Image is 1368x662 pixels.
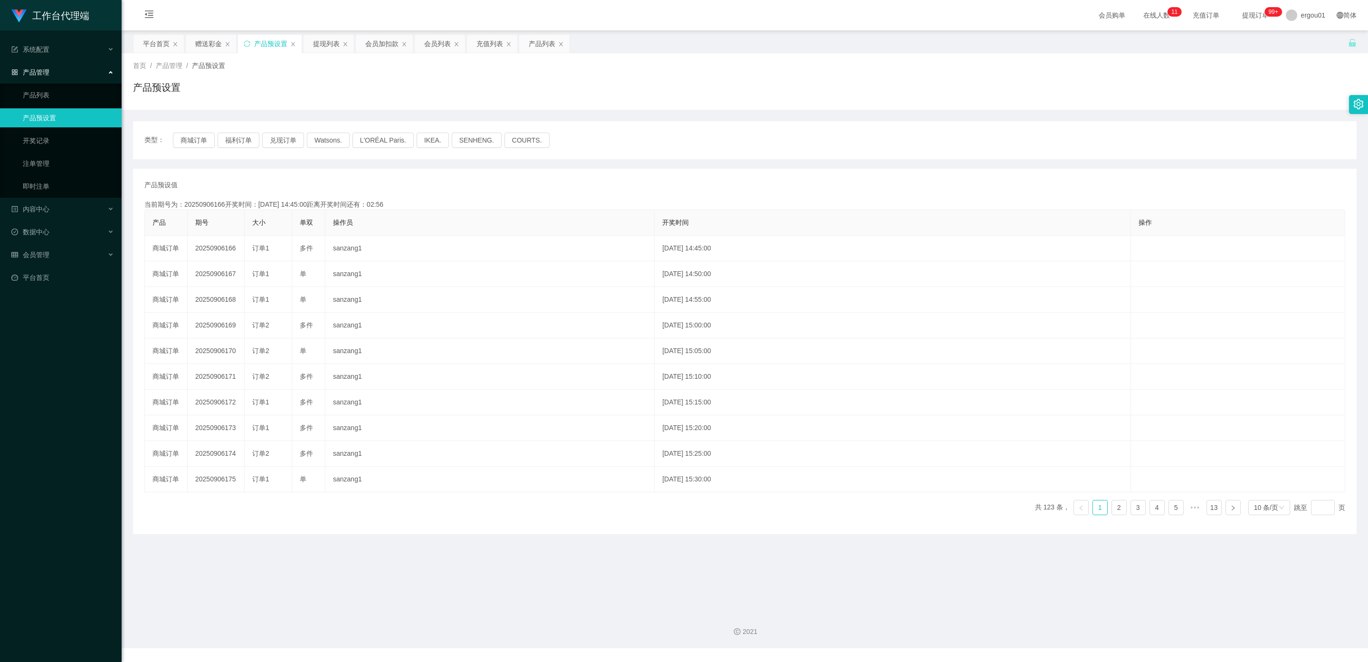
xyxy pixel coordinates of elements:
p: 1 [1175,7,1178,17]
span: 单 [300,270,306,278]
td: sanzang1 [325,364,655,390]
div: 赠送彩金 [195,35,222,53]
i: 图标: setting [1353,99,1364,109]
td: 20250906171 [188,364,245,390]
td: sanzang1 [325,467,655,492]
i: 图标: form [11,46,18,53]
span: 单 [300,296,306,303]
span: 类型： [144,133,173,148]
span: / [150,62,152,69]
button: IKEA. [417,133,449,148]
div: 会员列表 [424,35,451,53]
span: 开奖时间 [662,219,689,226]
td: 商城订单 [145,390,188,415]
td: 20250906175 [188,467,245,492]
td: [DATE] 14:55:00 [655,287,1130,313]
span: 订单1 [252,270,269,278]
span: 多件 [300,373,313,380]
i: 图标: close [401,41,407,47]
span: 订单1 [252,244,269,252]
span: 订单2 [252,450,269,457]
i: 图标: close [225,41,230,47]
div: 产品列表 [529,35,555,53]
span: 订单2 [252,373,269,380]
span: 多件 [300,450,313,457]
div: 产品预设置 [254,35,287,53]
td: 20250906173 [188,415,245,441]
td: sanzang1 [325,313,655,338]
td: 20250906172 [188,390,245,415]
a: 图标: dashboard平台首页 [11,268,114,287]
a: 2 [1112,500,1126,515]
i: 图标: left [1078,505,1084,511]
span: 操作员 [333,219,353,226]
button: L'ORÉAL Paris. [352,133,414,148]
div: 2021 [129,627,1360,637]
td: 商城订单 [145,236,188,261]
td: 商城订单 [145,313,188,338]
td: 商城订单 [145,415,188,441]
li: 3 [1130,500,1146,515]
div: 跳至 页 [1294,500,1345,515]
img: logo.9652507e.png [11,10,27,23]
td: [DATE] 15:20:00 [655,415,1130,441]
td: 20250906170 [188,338,245,364]
span: 订单1 [252,296,269,303]
td: 商城订单 [145,441,188,467]
li: 13 [1206,500,1222,515]
li: 4 [1149,500,1165,515]
td: [DATE] 15:10:00 [655,364,1130,390]
div: 平台首页 [143,35,170,53]
td: 商城订单 [145,364,188,390]
sup: 1088 [1264,7,1282,17]
span: 操作 [1139,219,1152,226]
span: 数据中心 [11,228,49,236]
td: 商城订单 [145,261,188,287]
td: sanzang1 [325,415,655,441]
td: [DATE] 14:50:00 [655,261,1130,287]
h1: 工作台代理端 [32,0,89,31]
td: 20250906166 [188,236,245,261]
button: SENHENG. [452,133,502,148]
td: 商城订单 [145,467,188,492]
p: 1 [1171,7,1175,17]
a: 即时注单 [23,177,114,196]
td: 20250906168 [188,287,245,313]
span: 充值订单 [1188,12,1224,19]
td: sanzang1 [325,236,655,261]
button: COURTS. [504,133,550,148]
i: 图标: profile [11,206,18,212]
td: [DATE] 15:25:00 [655,441,1130,467]
i: 图标: close [290,41,296,47]
li: 向后 5 页 [1187,500,1203,515]
li: 2 [1111,500,1127,515]
div: 当前期号为：20250906166开奖时间：[DATE] 14:45:00距离开奖时间还有：02:56 [144,200,1345,210]
h1: 产品预设置 [133,80,180,95]
i: 图标: down [1279,505,1284,511]
i: 图标: close [172,41,178,47]
span: 单 [300,347,306,355]
i: 图标: right [1230,505,1236,511]
span: / [186,62,188,69]
td: sanzang1 [325,338,655,364]
div: 提现列表 [313,35,340,53]
span: 产品 [152,219,166,226]
i: 图标: check-circle-o [11,229,18,235]
a: 注单管理 [23,154,114,173]
td: 20250906169 [188,313,245,338]
span: 系统配置 [11,46,49,53]
button: 福利订单 [218,133,259,148]
sup: 11 [1168,7,1181,17]
li: 下一页 [1225,500,1241,515]
td: 20250906174 [188,441,245,467]
button: Watsons. [307,133,350,148]
button: 商城订单 [173,133,215,148]
td: 商城订单 [145,287,188,313]
div: 会员加扣款 [365,35,399,53]
i: 图标: menu-fold [133,0,165,31]
i: 图标: close [342,41,348,47]
a: 1 [1093,500,1107,515]
a: 产品列表 [23,86,114,105]
td: [DATE] 15:00:00 [655,313,1130,338]
td: [DATE] 15:05:00 [655,338,1130,364]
